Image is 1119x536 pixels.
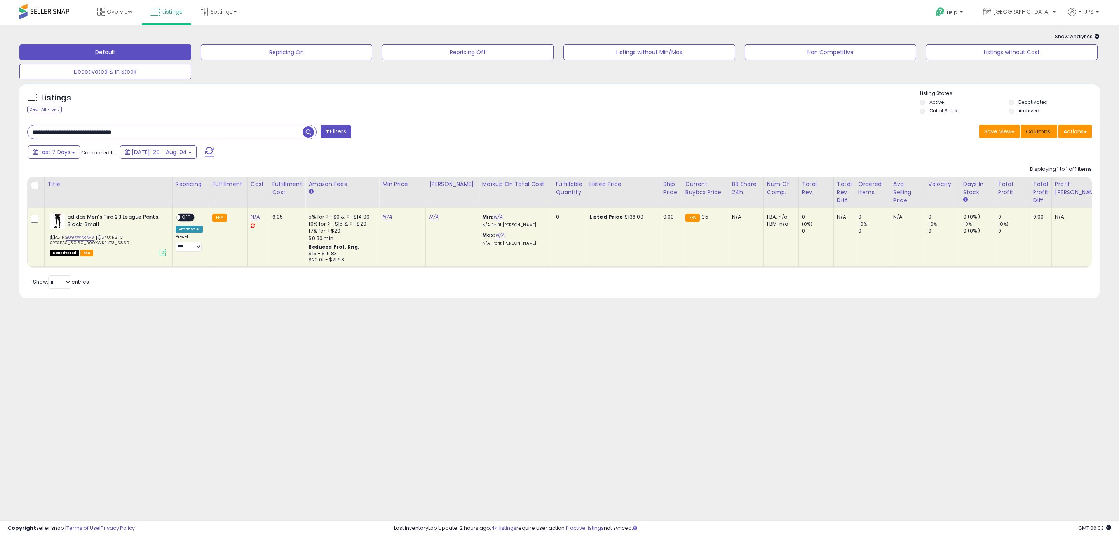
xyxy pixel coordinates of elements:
button: Repricing Off [382,44,554,60]
div: Total Rev. [802,180,830,196]
span: [DATE]-29 - Aug-04 [132,148,187,156]
span: Last 7 Days [40,148,70,156]
button: Deactivated & In Stock [19,64,191,79]
div: 10% for >= $15 & <= $20 [309,221,373,228]
th: The percentage added to the cost of goods (COGS) that forms the calculator for Min & Max prices. [479,177,553,208]
div: Current Buybox Price [685,180,725,196]
small: FBA [685,214,700,222]
label: Active [929,99,944,105]
div: N/A [893,214,919,221]
button: Save View [979,125,1020,138]
div: ASIN: [50,214,166,255]
a: B09XWKRKP3 [66,234,94,241]
b: adidas Men's Tiro 23 League Pants, Black, Small [67,214,162,230]
small: (0%) [963,221,974,227]
div: Min Price [382,180,422,188]
div: N/A [837,214,849,221]
div: Num of Comp. [767,180,795,196]
label: Archived [1018,107,1039,114]
button: Repricing On [201,44,373,60]
a: N/A [495,231,505,239]
div: Fulfillment Cost [272,180,302,196]
div: 0 [998,228,1030,235]
span: Hi JPS [1078,8,1093,16]
span: FBA [80,250,94,256]
div: Repricing [176,180,206,188]
button: Non Competitive [745,44,917,60]
label: Out of Stock [929,107,958,114]
h5: Listings [41,93,71,103]
div: Total Rev. Diff. [837,180,852,205]
div: 0 (0%) [963,228,995,235]
a: N/A [429,213,438,221]
button: [DATE]-29 - Aug-04 [120,145,197,159]
div: Listed Price [589,180,657,188]
button: Filters [321,125,351,138]
div: FBA: n/a [767,214,793,221]
div: 0 [858,214,890,221]
i: Get Help [935,7,945,17]
div: Fulfillment [212,180,244,188]
span: Show: entries [33,278,89,286]
a: N/A [382,213,392,221]
div: Clear All Filters [27,106,62,113]
div: Avg Selling Price [893,180,922,205]
span: OFF [180,214,192,221]
small: Days In Stock. [963,196,968,203]
small: Amazon Fees. [309,188,313,195]
button: Default [19,44,191,60]
p: N/A Profit [PERSON_NAME] [482,241,547,246]
div: Total Profit Diff. [1033,180,1048,205]
div: Amazon Fees [309,180,376,188]
span: Help [947,9,957,16]
button: Last 7 Days [28,145,80,159]
span: Overview [107,8,132,16]
a: Hi JPS [1068,8,1099,25]
small: FBA [212,214,227,222]
span: Compared to: [81,149,117,156]
div: Total Profit [998,180,1027,196]
div: 0 [556,214,580,221]
span: All listings that are unavailable for purchase on Amazon for any reason other than out-of-stock [50,250,79,256]
b: Min: [482,213,494,221]
div: 0 [928,228,960,235]
span: [GEOGRAPHIC_DATA] [993,8,1050,16]
div: 0 [858,228,890,235]
div: $20.01 - $21.68 [309,257,373,263]
div: Days In Stock [963,180,992,196]
p: Listing States: [920,90,1100,97]
div: BB Share 24h. [732,180,760,196]
div: Cost [251,180,266,188]
button: Listings without Cost [926,44,1098,60]
a: N/A [493,213,503,221]
button: Columns [1021,125,1057,138]
div: $138.00 [589,214,654,221]
a: N/A [251,213,260,221]
div: Preset: [176,234,203,252]
button: Actions [1058,125,1092,138]
span: Show Analytics [1055,33,1100,40]
div: N/A [732,214,758,221]
a: Help [929,1,971,25]
button: Listings without Min/Max [563,44,735,60]
img: 31VizBR-FoL._SL40_.jpg [50,214,65,229]
div: Fulfillable Quantity [556,180,583,196]
b: Listed Price: [589,213,625,221]
div: Markup on Total Cost [482,180,549,188]
div: Ship Price [663,180,679,196]
span: Columns [1026,128,1050,135]
small: (0%) [802,221,813,227]
div: Velocity [928,180,957,188]
div: 6.05 [272,214,300,221]
div: Ordered Items [858,180,887,196]
div: 0 (0%) [963,214,995,221]
div: 5% for >= $0 & <= $14.99 [309,214,373,221]
div: 17% for > $20 [309,228,373,235]
div: 0.00 [663,214,676,221]
span: Listings [162,8,183,16]
div: 0 [998,214,1030,221]
div: 0.00 [1033,214,1046,221]
small: (0%) [928,221,939,227]
div: 0 [802,228,833,235]
span: | SKU: RS-O-SPTSBAS_30.60_B09XWKRKP3_3859 [50,234,129,246]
